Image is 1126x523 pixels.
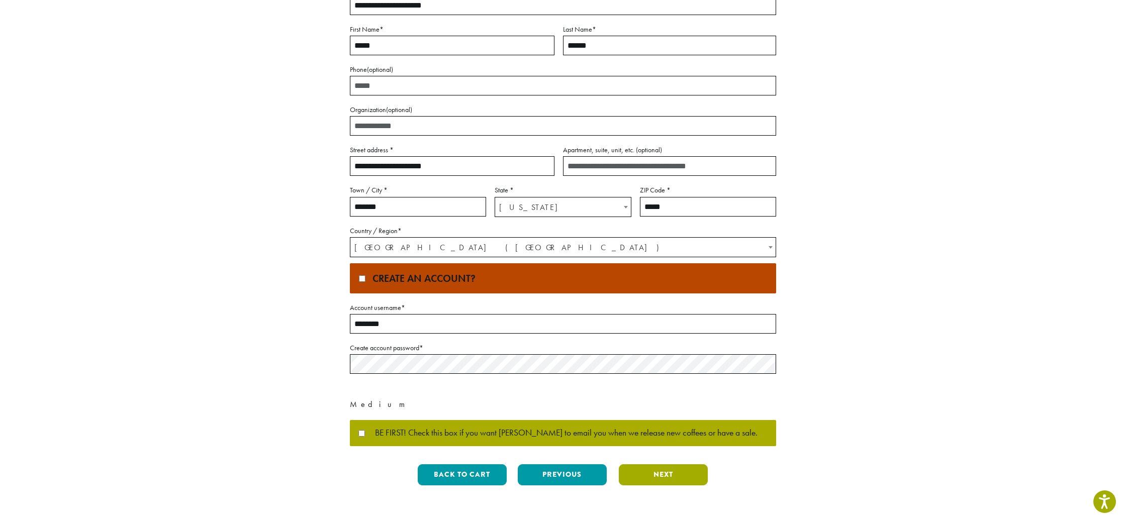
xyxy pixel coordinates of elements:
[350,397,776,412] div: Medium
[418,464,507,485] button: Back to cart
[350,23,554,36] label: First Name
[359,275,365,282] input: Create an account?
[518,464,607,485] button: Previous
[640,184,776,196] label: ZIP Code
[367,65,393,74] span: (optional)
[350,144,554,156] label: Street address
[495,197,631,217] span: State
[350,342,776,354] label: Create account password
[365,429,758,438] span: BE FIRST! Check this box if you want [PERSON_NAME] to email you when we release new coffees or ha...
[350,238,776,257] span: United States (US)
[386,105,412,114] span: (optional)
[350,301,776,314] label: Account username
[563,144,776,156] label: Apartment, suite, unit, etc.
[367,272,476,285] span: Create an account?
[619,464,708,485] button: Next
[350,237,776,257] span: Country / Region
[495,197,630,217] span: Washington
[350,103,776,116] label: Organization
[636,145,662,154] span: (optional)
[350,184,486,196] label: Town / City
[495,184,631,196] label: State
[358,430,365,437] input: BE FIRST! Check this box if you want [PERSON_NAME] to email you when we release new coffees or ha...
[563,23,776,36] label: Last Name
